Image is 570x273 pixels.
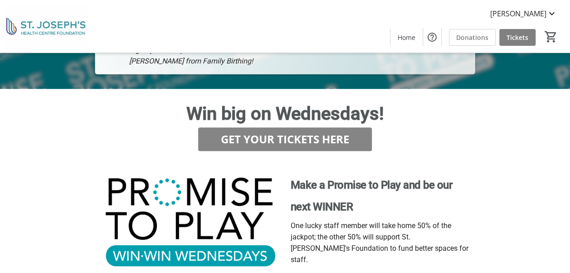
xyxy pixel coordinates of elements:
[169,45,253,54] em: for your chance to win like
[198,127,372,151] button: GET YOUR TICKETS HERE
[499,29,536,46] a: Tickets
[5,4,86,49] img: St. Joseph's Health Centre Foundation's Logo
[291,179,453,213] strong: Make a Promise to Play and be our next WINNER
[390,29,423,46] a: Home
[449,29,496,46] a: Donations
[186,103,384,124] span: Win big on Wednesdays!
[490,8,546,19] span: [PERSON_NAME]
[129,45,169,54] em: Sign-up now
[221,131,349,147] span: GET YOUR TICKETS HERE
[456,33,488,42] span: Donations
[507,33,528,42] span: Tickets
[483,6,565,21] button: [PERSON_NAME]
[423,28,441,46] button: Help
[291,221,468,264] span: One lucky staff member will take home 50% of the jackpot; the other 50% will support St. [PERSON_...
[398,33,415,42] span: Home
[543,29,559,45] button: Cart
[129,57,253,65] em: [PERSON_NAME] from Family Birthing!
